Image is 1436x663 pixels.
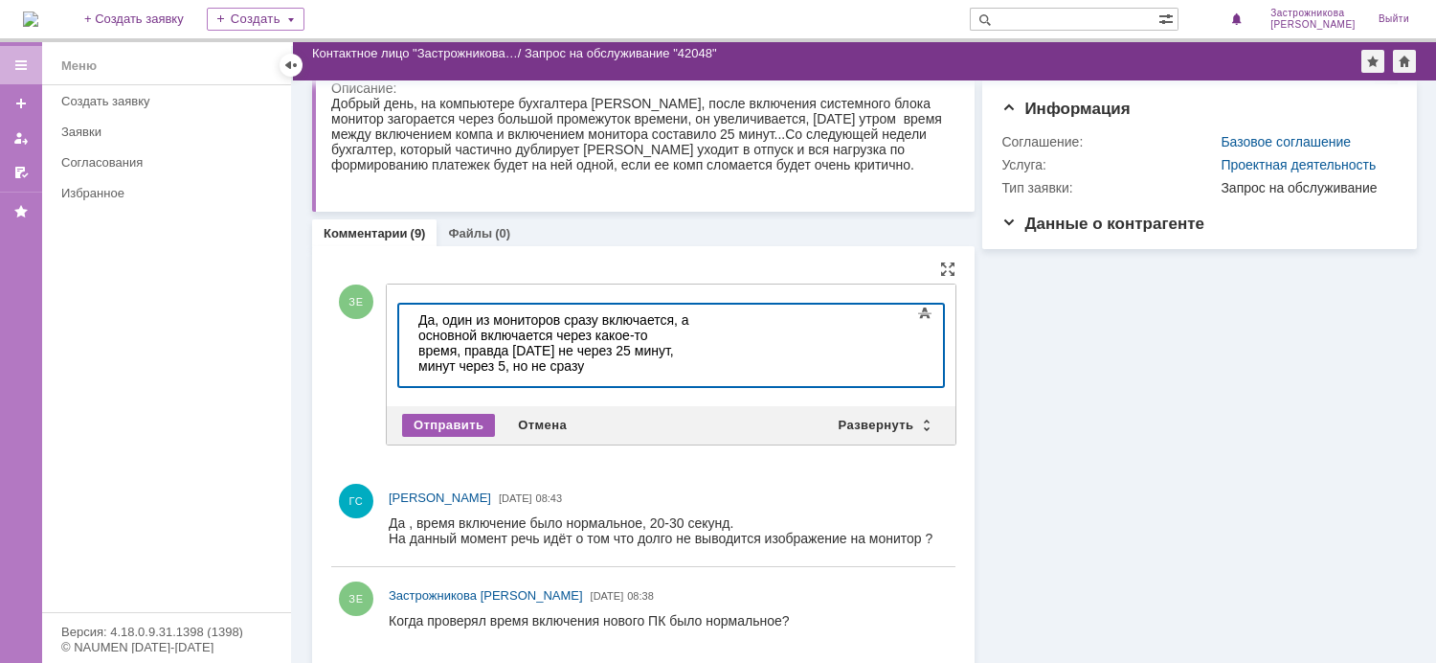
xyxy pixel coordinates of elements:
[389,489,491,508] a: [PERSON_NAME]
[1001,100,1130,118] span: Информация
[61,94,280,108] div: Создать заявку
[536,492,563,504] span: 08:43
[1393,50,1416,73] div: Сделать домашней страницей
[1001,215,1204,233] span: Данные о контрагенте
[1001,157,1217,172] div: Услуга:
[1270,8,1356,19] span: Застрожникова
[61,155,280,170] div: Согласования
[61,626,272,638] div: Версия: 4.18.0.9.31.1398 (1398)
[389,586,583,606] a: Застрожникова [PERSON_NAME]
[54,117,287,147] a: Заявки
[61,55,97,78] div: Меню
[389,491,491,505] span: [PERSON_NAME]
[23,11,38,27] img: logo
[1221,180,1389,195] div: Запрос на обслуживание
[23,11,38,27] a: Перейти на домашнюю страницу
[207,8,304,31] div: Создать
[331,80,954,96] div: Описание:
[6,88,36,119] a: Создать заявку
[389,588,583,603] span: Застрожникова [PERSON_NAME]
[1361,50,1384,73] div: Добавить в избранное
[940,262,955,277] div: На всю страницу
[339,285,373,319] span: ЗЕ
[499,492,532,504] span: [DATE]
[280,54,303,77] div: Скрыть меню
[54,148,287,177] a: Согласования
[591,590,624,602] span: [DATE]
[6,157,36,188] a: Мои согласования
[495,226,510,240] div: (0)
[324,226,408,240] a: Комментарии
[61,641,272,653] div: © NAUMEN [DATE]-[DATE]
[61,125,280,139] div: Заявки
[448,226,492,240] a: Файлы
[312,46,518,60] a: Контактное лицо "Застрожникова…
[1270,19,1356,31] span: [PERSON_NAME]
[913,302,936,325] span: Показать панель инструментов
[627,590,654,602] span: 08:38
[1001,180,1217,195] div: Тип заявки:
[1158,9,1178,27] span: Расширенный поиск
[525,46,717,60] div: Запрос на обслуживание "42048"
[1221,157,1376,172] a: Проектная деятельность
[54,86,287,116] a: Создать заявку
[312,46,525,60] div: /
[411,226,426,240] div: (9)
[6,123,36,153] a: Мои заявки
[8,8,280,69] div: Да, один из мониторов сразу включается, а основной включается через какое-то время, правда [DATE]...
[61,186,258,200] div: Избранное
[1221,134,1351,149] a: Базовое соглашение
[1001,134,1217,149] div: Соглашение:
